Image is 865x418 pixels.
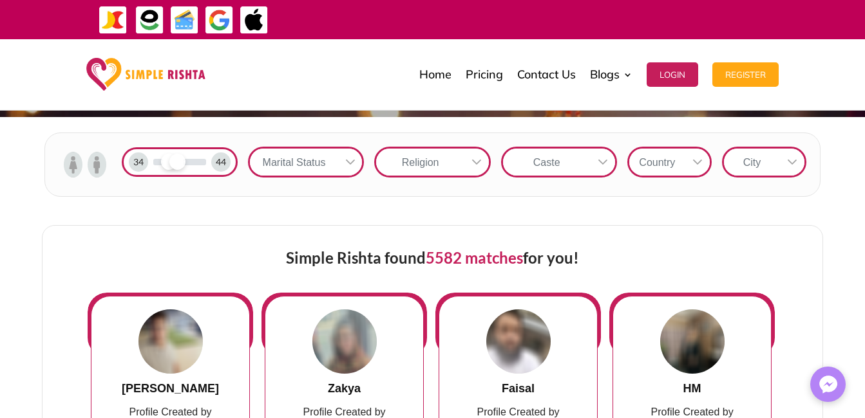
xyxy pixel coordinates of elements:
button: Register [712,62,779,87]
img: JazzCash-icon [99,6,128,35]
img: Credit Cards [170,6,199,35]
span: [PERSON_NAME] [122,382,219,395]
img: GooglePay-icon [205,6,234,35]
a: Contact Us [517,42,576,107]
span: Simple Rishta found for you! [286,248,579,267]
img: SsXeUtXfvFW8+lb6NVTMVyJA+fkX3M8+5372Gf+Lz5E9X38t+fbVkuZbPRcmJKEfU8VteMHvbMaIYS45qxV21mpHo7XTjf7lb... [312,309,377,374]
span: HM [683,382,701,395]
div: Religion [376,149,464,176]
div: 34 [129,152,148,172]
strong: ایزی پیسہ [507,8,535,30]
div: Country [629,149,685,176]
img: ApplePay-icon [240,6,269,35]
img: wcd6jIRxmVf3wAAAABJRU5ErkJggg== [486,309,551,374]
span: Faisal [502,382,535,395]
a: Home [419,42,452,107]
button: Login [647,62,698,87]
img: wWMVwrsKfbkIAAAAABJRU5ErkJggg== [138,309,203,374]
span: 5582 matches [426,248,523,267]
img: Messenger [815,372,841,397]
div: Caste [503,149,591,176]
a: Pricing [466,42,503,107]
div: Marital Status [250,149,337,176]
div: City [724,149,780,176]
a: Login [647,42,698,107]
div: 44 [211,152,231,172]
a: Blogs [590,42,632,107]
img: BzaKrAIUYCdmAAAAAElFTkSuQmCC [660,309,725,374]
img: EasyPaisa-icon [135,6,164,35]
span: Zakya [328,382,361,395]
a: Register [712,42,779,107]
strong: جاز کیش [538,8,566,30]
div: ایپ میں پیمنٹ صرف گوگل پے اور ایپل پے کے ذریعے ممکن ہے۔ ، یا کریڈٹ کارڈ کے ذریعے ویب سائٹ پر ہوگی۔ [307,12,835,27]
